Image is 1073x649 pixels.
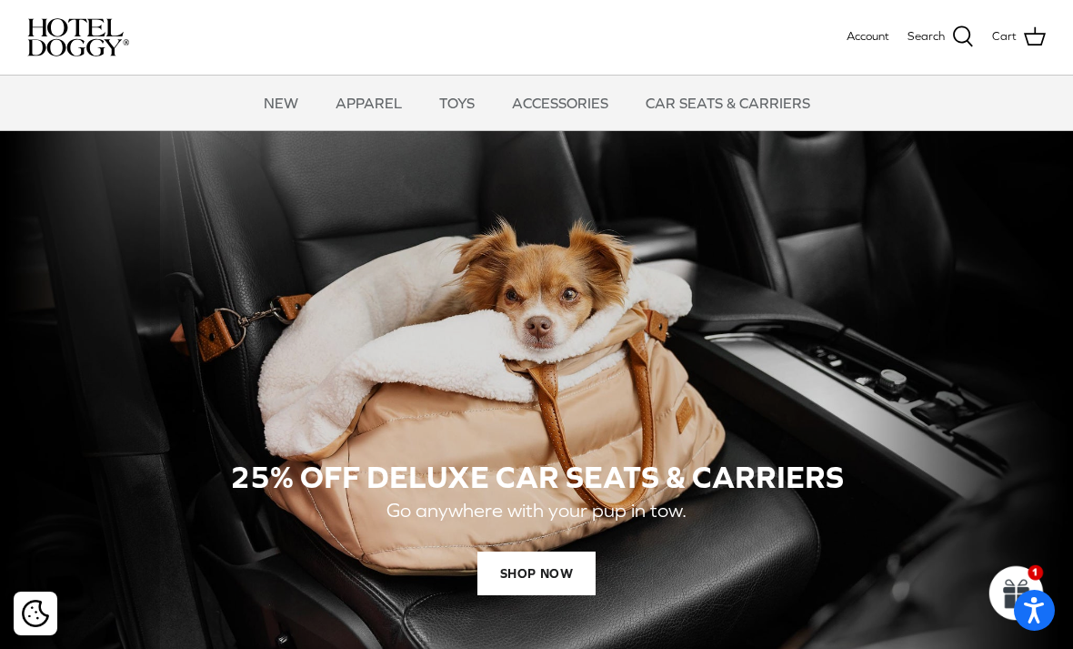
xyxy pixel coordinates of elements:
p: Go anywhere with your pup in tow. [123,495,950,527]
img: hoteldoggycom [27,18,129,56]
a: APPAREL [319,76,418,130]
a: Account [847,27,889,46]
h2: 25% OFF DELUXE CAR SEATS & CARRIERS [100,461,973,494]
span: Search [908,27,945,46]
img: Cookie policy [22,600,49,627]
span: Cart [992,27,1017,46]
div: Cookie policy [14,592,57,635]
a: Cart [992,25,1046,49]
span: SHOP NOW [477,552,596,595]
a: NEW [247,76,315,130]
a: TOYS [423,76,491,130]
span: Account [847,29,889,43]
a: Search [908,25,974,49]
a: CAR SEATS & CARRIERS [629,76,827,130]
a: ACCESSORIES [496,76,625,130]
button: Cookie policy [19,598,51,630]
